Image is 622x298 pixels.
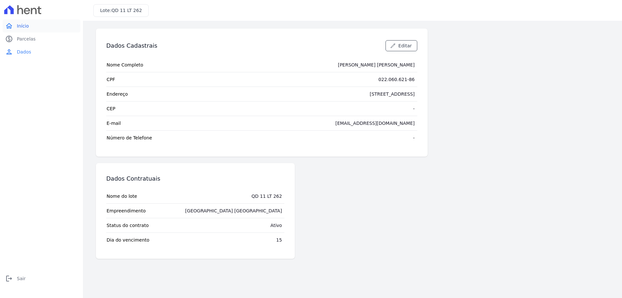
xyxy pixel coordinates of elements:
[276,237,282,243] div: 15
[17,49,31,55] span: Dados
[386,40,417,51] a: Editar
[107,237,149,243] span: Dia do vencimento
[413,135,415,141] div: -
[5,275,13,282] i: logout
[17,23,29,29] span: Início
[17,275,26,282] span: Sair
[107,62,143,68] span: Nome Completo
[107,208,146,214] span: Empreendimento
[107,120,121,126] span: E-mail
[3,19,80,32] a: homeInício
[338,62,415,68] div: [PERSON_NAME] [PERSON_NAME]
[107,135,152,141] span: Número de Telefone
[100,7,142,14] h3: Lote:
[271,222,282,229] div: Ativo
[106,42,157,50] h3: Dados Cadastrais
[5,48,13,56] i: person
[3,272,80,285] a: logoutSair
[107,105,115,112] span: CEP
[106,175,160,183] h3: Dados Contratuais
[107,76,115,83] span: CPF
[3,32,80,45] a: paidParcelas
[378,76,415,83] div: 022.060.621-86
[398,42,412,49] span: Editar
[107,91,128,97] span: Endereço
[335,120,415,126] div: [EMAIL_ADDRESS][DOMAIN_NAME]
[3,45,80,58] a: personDados
[413,105,415,112] div: -
[107,193,137,199] span: Nome do lote
[5,35,13,43] i: paid
[185,208,282,214] div: [GEOGRAPHIC_DATA] [GEOGRAPHIC_DATA]
[5,22,13,30] i: home
[111,8,142,13] span: QD 11 LT 262
[370,91,415,97] div: [STREET_ADDRESS]
[17,36,36,42] span: Parcelas
[251,193,282,199] div: QD 11 LT 262
[107,222,149,229] span: Status do contrato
